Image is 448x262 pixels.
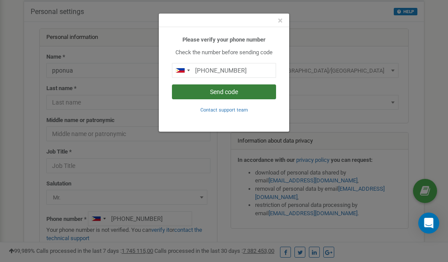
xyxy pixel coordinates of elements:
[200,107,248,113] small: Contact support team
[172,63,192,77] div: Telephone country code
[200,106,248,113] a: Contact support team
[182,36,266,43] b: Please verify your phone number
[278,15,283,26] span: ×
[418,213,439,234] div: Open Intercom Messenger
[172,49,276,57] p: Check the number before sending code
[172,63,276,78] input: 0905 123 4567
[278,16,283,25] button: Close
[172,84,276,99] button: Send code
